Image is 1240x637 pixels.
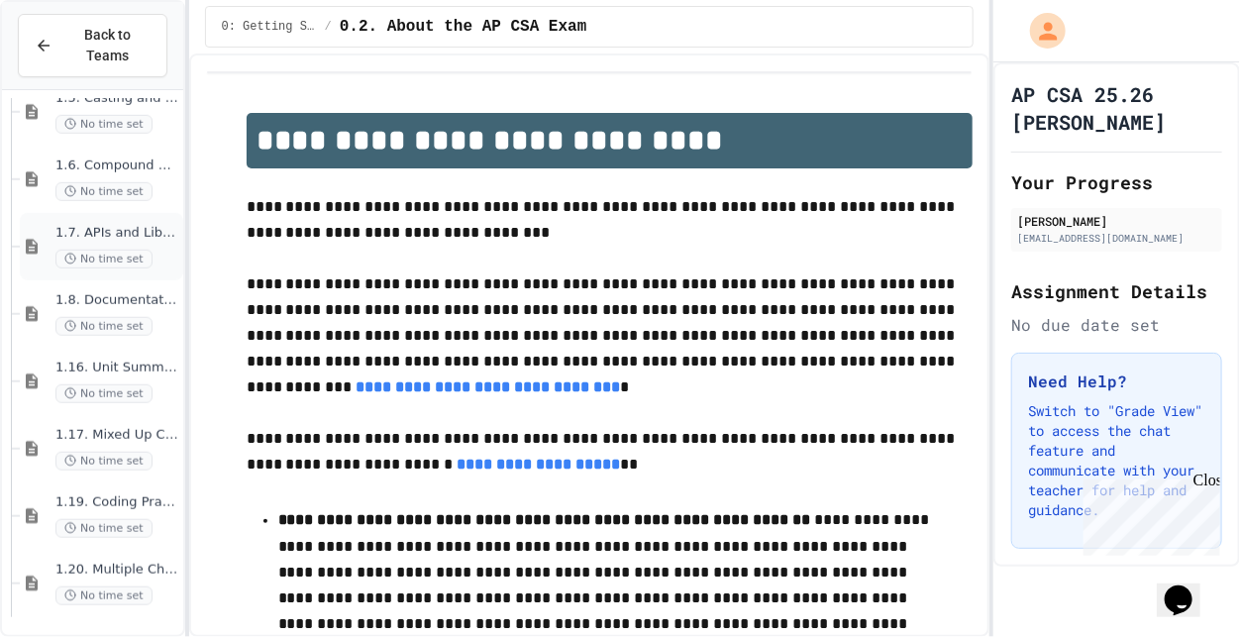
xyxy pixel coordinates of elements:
div: [PERSON_NAME] [1017,212,1216,230]
span: No time set [55,115,153,134]
p: Switch to "Grade View" to access the chat feature and communicate with your teacher for help and ... [1028,401,1205,520]
span: 1.19. Coding Practice 1a (1.1-1.6) [55,494,179,511]
span: No time set [55,317,153,336]
span: 1.16. Unit Summary 1a (1.1-1.6) [55,360,179,376]
div: No due date set [1011,313,1222,337]
span: 1.20. Multiple Choice Exercises for Unit 1a (1.1-1.6) [55,562,179,579]
span: Back to Teams [64,25,151,66]
span: 0.2. About the AP CSA Exam [340,15,587,39]
span: 1.6. Compound Assignment Operators [55,158,179,174]
span: No time set [55,586,153,605]
h2: Your Progress [1011,168,1222,196]
span: No time set [55,182,153,201]
span: No time set [55,519,153,538]
span: 1.17. Mixed Up Code Practice 1.1-1.6 [55,427,179,444]
span: 1.7. APIs and Libraries [55,225,179,242]
div: [EMAIL_ADDRESS][DOMAIN_NAME] [1017,231,1216,246]
h1: AP CSA 25.26 [PERSON_NAME] [1011,80,1222,136]
span: / [325,19,332,35]
div: My Account [1009,8,1071,53]
iframe: chat widget [1157,558,1220,617]
iframe: chat widget [1076,472,1220,556]
button: Back to Teams [18,14,167,77]
h2: Assignment Details [1011,277,1222,305]
span: No time set [55,384,153,403]
span: No time set [55,452,153,471]
span: 0: Getting Started [222,19,317,35]
span: No time set [55,250,153,268]
span: 1.8. Documentation with Comments and Preconditions [55,292,179,309]
div: Chat with us now!Close [8,8,137,126]
span: 1.5. Casting and Ranges of Values [55,90,179,107]
h3: Need Help? [1028,370,1205,393]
